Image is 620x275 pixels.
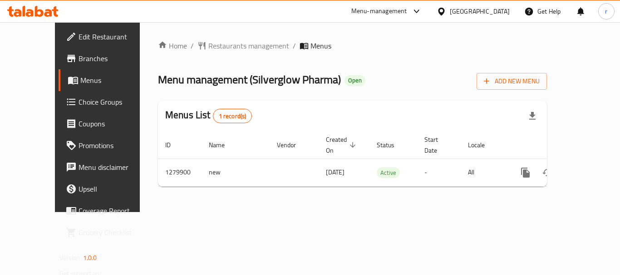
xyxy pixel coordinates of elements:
[197,40,289,51] a: Restaurants management
[461,159,507,186] td: All
[158,40,187,51] a: Home
[202,159,270,186] td: new
[326,166,344,178] span: [DATE]
[59,178,158,200] a: Upsell
[79,227,151,238] span: Grocery Checklist
[79,162,151,173] span: Menu disclaimer
[59,26,158,48] a: Edit Restaurant
[522,105,543,127] div: Export file
[484,76,540,87] span: Add New Menu
[79,31,151,42] span: Edit Restaurant
[293,40,296,51] li: /
[165,140,182,150] span: ID
[377,168,400,178] span: Active
[277,140,308,150] span: Vendor
[191,40,194,51] li: /
[208,40,289,51] span: Restaurants management
[536,162,558,183] button: Change Status
[79,96,151,107] span: Choice Groups
[59,113,158,135] a: Coupons
[59,252,82,264] span: Version:
[450,6,510,16] div: [GEOGRAPHIC_DATA]
[468,140,497,150] span: Locale
[417,159,461,186] td: -
[507,131,609,159] th: Actions
[377,140,406,150] span: Status
[310,40,331,51] span: Menus
[79,118,151,129] span: Coupons
[213,112,252,121] span: 1 record(s)
[344,77,365,84] span: Open
[79,140,151,151] span: Promotions
[158,159,202,186] td: 1279900
[165,108,252,123] h2: Menus List
[59,222,158,243] a: Grocery Checklist
[79,205,151,216] span: Coverage Report
[158,131,609,187] table: enhanced table
[59,69,158,91] a: Menus
[59,156,158,178] a: Menu disclaimer
[158,40,547,51] nav: breadcrumb
[209,140,236,150] span: Name
[377,167,400,178] div: Active
[59,200,158,222] a: Coverage Report
[80,75,151,86] span: Menus
[83,252,97,264] span: 1.0.0
[59,135,158,156] a: Promotions
[59,91,158,113] a: Choice Groups
[158,69,341,90] span: Menu management ( Silverglow Pharma )
[351,6,407,17] div: Menu-management
[605,6,607,16] span: r
[59,48,158,69] a: Branches
[477,73,547,90] button: Add New Menu
[515,162,536,183] button: more
[424,134,450,156] span: Start Date
[326,134,359,156] span: Created On
[213,109,252,123] div: Total records count
[79,183,151,194] span: Upsell
[79,53,151,64] span: Branches
[344,75,365,86] div: Open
